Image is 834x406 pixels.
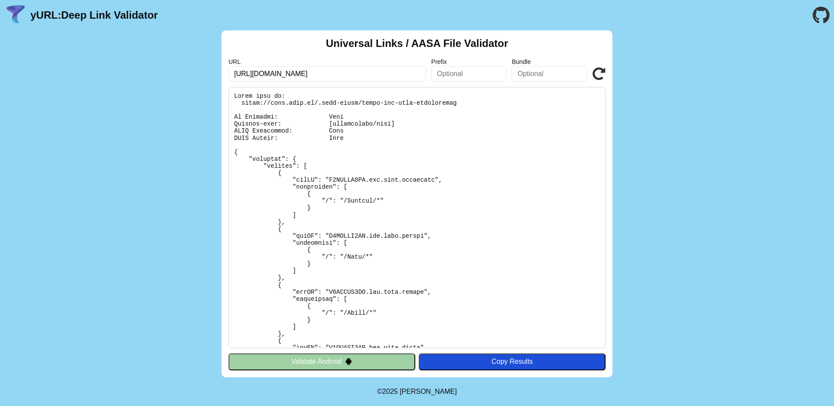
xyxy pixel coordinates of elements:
[431,58,507,65] label: Prefix
[382,388,398,395] span: 2025
[377,377,457,406] footer: ©
[419,353,606,370] button: Copy Results
[228,353,415,370] button: Validate Android
[4,4,27,27] img: yURL Logo
[326,37,508,50] h2: Universal Links / AASA File Validator
[512,66,587,82] input: Optional
[512,58,587,65] label: Bundle
[345,358,352,365] img: droidIcon.svg
[30,9,158,21] a: yURL:Deep Link Validator
[423,358,601,366] div: Copy Results
[400,388,457,395] a: Michael Ibragimchayev's Personal Site
[228,66,426,82] input: Required
[431,66,507,82] input: Optional
[228,87,606,348] pre: Lorem ipsu do: sitam://cons.adip.el/.sedd-eiusm/tempo-inc-utla-etdoloremag Al Enimadmi: Veni Quis...
[228,58,426,65] label: URL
